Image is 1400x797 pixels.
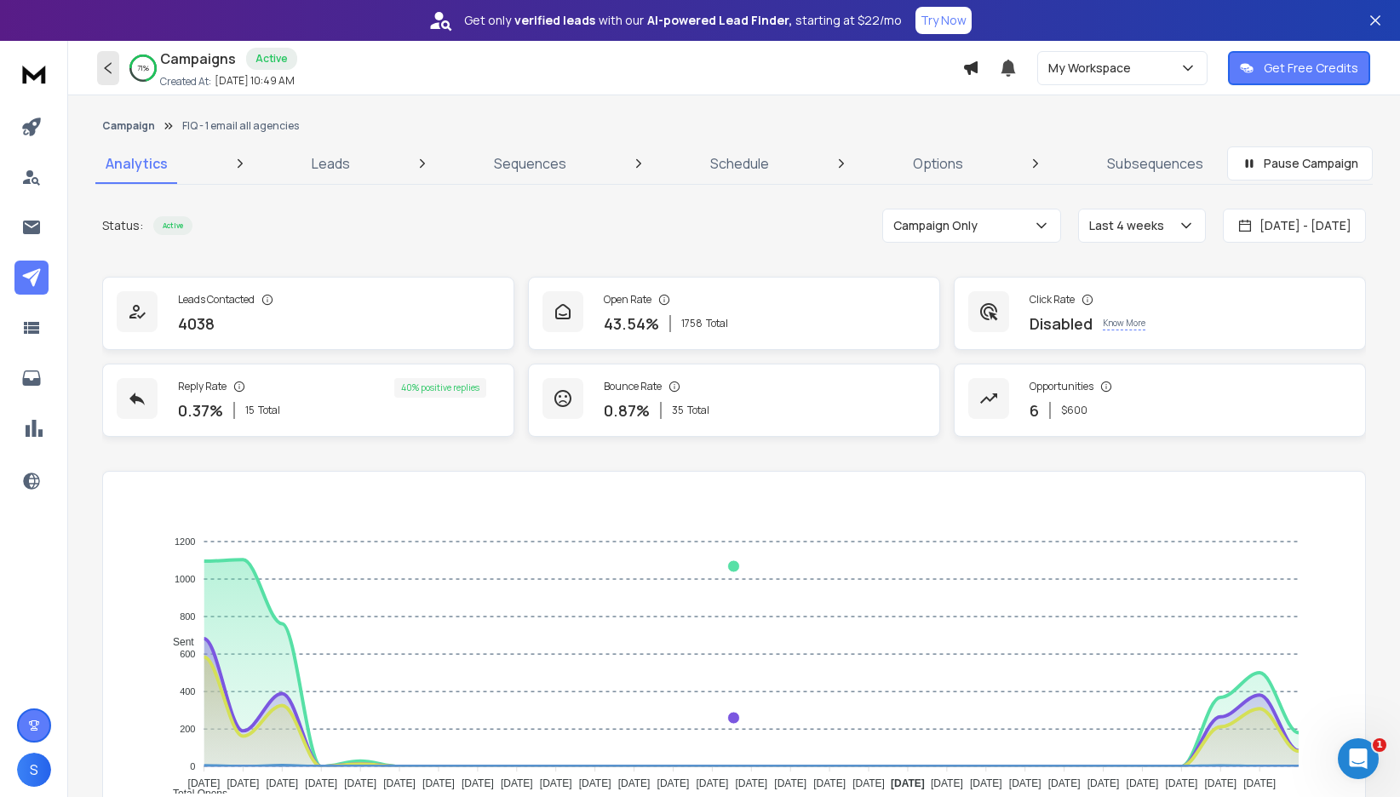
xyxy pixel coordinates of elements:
[913,153,963,174] p: Options
[528,364,940,437] a: Bounce Rate0.87%35Total
[681,317,703,330] span: 1758
[1223,209,1366,243] button: [DATE] - [DATE]
[853,777,886,789] tspan: [DATE]
[102,364,514,437] a: Reply Rate0.37%15Total40% positive replies
[528,277,940,350] a: Open Rate43.54%1758Total
[1227,146,1373,181] button: Pause Campaign
[1097,143,1214,184] a: Subsequences
[1338,738,1379,779] iframe: Intercom live chat
[17,753,51,787] button: S
[160,636,194,648] span: Sent
[1048,777,1081,789] tspan: [DATE]
[687,404,709,417] span: Total
[579,777,611,789] tspan: [DATE]
[1061,404,1087,417] p: $ 600
[1103,317,1145,330] p: Know More
[178,293,255,307] p: Leads Contacted
[697,777,729,789] tspan: [DATE]
[604,380,662,393] p: Bounce Rate
[494,153,566,174] p: Sequences
[178,312,215,335] p: 4038
[618,777,651,789] tspan: [DATE]
[306,777,338,789] tspan: [DATE]
[181,611,196,622] tspan: 800
[604,312,659,335] p: 43.54 %
[814,777,846,789] tspan: [DATE]
[246,48,297,70] div: Active
[178,380,227,393] p: Reply Rate
[312,153,350,174] p: Leads
[181,649,196,659] tspan: 600
[102,277,514,350] a: Leads Contacted4038
[1030,398,1039,422] p: 6
[706,317,728,330] span: Total
[188,777,221,789] tspan: [DATE]
[258,404,280,417] span: Total
[384,777,416,789] tspan: [DATE]
[227,777,260,789] tspan: [DATE]
[921,12,967,29] p: Try Now
[540,777,572,789] tspan: [DATE]
[484,143,577,184] a: Sequences
[604,293,651,307] p: Open Rate
[160,75,211,89] p: Created At:
[1107,153,1203,174] p: Subsequences
[1166,777,1198,789] tspan: [DATE]
[160,49,236,69] h1: Campaigns
[954,277,1366,350] a: Click RateDisabledKnow More
[153,216,192,235] div: Active
[501,777,533,789] tspan: [DATE]
[181,686,196,697] tspan: 400
[95,143,178,184] a: Analytics
[106,153,168,174] p: Analytics
[1030,380,1093,393] p: Opportunities
[647,12,792,29] strong: AI-powered Lead Finder,
[423,777,456,789] tspan: [DATE]
[215,74,295,88] p: [DATE] 10:49 AM
[102,217,143,234] p: Status:
[893,217,984,234] p: Campaign Only
[1373,738,1386,752] span: 1
[931,777,963,789] tspan: [DATE]
[191,761,196,771] tspan: 0
[462,777,494,789] tspan: [DATE]
[464,12,902,29] p: Get only with our starting at $22/mo
[1048,60,1138,77] p: My Workspace
[102,119,155,133] button: Campaign
[1127,777,1159,789] tspan: [DATE]
[736,777,768,789] tspan: [DATE]
[182,119,299,133] p: FIQ - 1 email all agencies
[1009,777,1041,789] tspan: [DATE]
[1228,51,1370,85] button: Get Free Credits
[17,58,51,89] img: logo
[1205,777,1237,789] tspan: [DATE]
[267,777,299,789] tspan: [DATE]
[672,404,684,417] span: 35
[1264,60,1358,77] p: Get Free Credits
[345,777,377,789] tspan: [DATE]
[775,777,807,789] tspan: [DATE]
[954,364,1366,437] a: Opportunities6$600
[915,7,972,34] button: Try Now
[903,143,973,184] a: Options
[1030,312,1093,335] p: Disabled
[710,153,769,174] p: Schedule
[970,777,1002,789] tspan: [DATE]
[178,398,223,422] p: 0.37 %
[301,143,360,184] a: Leads
[175,536,195,547] tspan: 1200
[700,143,779,184] a: Schedule
[181,724,196,734] tspan: 200
[892,777,926,789] tspan: [DATE]
[137,63,149,73] p: 71 %
[604,398,650,422] p: 0.87 %
[657,777,690,789] tspan: [DATE]
[1244,777,1277,789] tspan: [DATE]
[1087,777,1120,789] tspan: [DATE]
[394,378,486,398] div: 40 % positive replies
[514,12,595,29] strong: verified leads
[245,404,255,417] span: 15
[1030,293,1075,307] p: Click Rate
[175,574,195,584] tspan: 1000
